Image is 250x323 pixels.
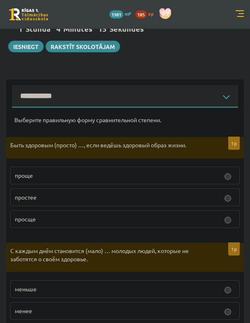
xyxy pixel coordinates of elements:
span: xp [148,10,153,17]
span: Sekundes [109,24,144,33]
p: 1p [228,137,240,150]
span: проще [15,172,33,179]
button: Iesniegt [8,41,44,52]
span: 1 [19,24,23,33]
span: Stunda [25,24,51,33]
span: 15 [98,24,106,33]
span: Minūtes [63,24,93,33]
input: простее [225,195,231,202]
span: 1981 [109,10,123,19]
span: менее [15,307,32,314]
p: С каждым днём становится (мало) … молодых людей, которые не заботятся о своём здоровье. [10,247,199,263]
p: 1p [228,242,240,256]
span: 4 [56,24,60,33]
a: Rīgas 1. Tālmācības vidusskola [9,8,48,21]
p: Выберите правильную форму сравнительной степени. [14,116,236,124]
input: просще [225,217,231,223]
span: меньше [15,285,37,293]
span: mP [125,10,131,17]
span: простее [15,193,37,201]
input: меньше [225,287,231,293]
input: менее [225,309,231,315]
p: Быть здоровым (просто) …, если ведёшь здоровый образ жизни. [10,141,199,149]
a: 185 xp [135,10,157,17]
span: просще [15,215,36,223]
input: проще [225,173,231,180]
span: 185 [135,10,147,19]
a: Rakstīt skolotājam [46,41,120,52]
